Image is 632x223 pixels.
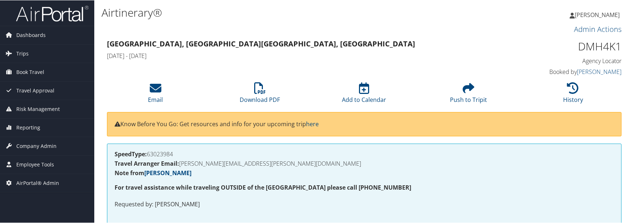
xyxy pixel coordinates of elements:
span: [PERSON_NAME] [575,11,620,18]
strong: For travel assistance while traveling OUTSIDE of the [GEOGRAPHIC_DATA] please call [PHONE_NUMBER] [115,183,411,191]
h4: Booked by [501,67,621,75]
span: Travel Approval [16,81,54,99]
strong: [GEOGRAPHIC_DATA], [GEOGRAPHIC_DATA] [GEOGRAPHIC_DATA], [GEOGRAPHIC_DATA] [107,38,415,48]
a: here [306,120,319,128]
a: [PERSON_NAME] [144,169,191,177]
strong: SpeedType: [115,150,147,158]
span: AirPortal® Admin [16,174,59,192]
a: Add to Calendar [342,86,386,103]
h4: 63023984 [115,151,614,157]
strong: Travel Arranger Email: [115,159,179,167]
h1: Airtinerary® [102,5,452,20]
a: [PERSON_NAME] [577,67,621,75]
p: Know Before You Go: Get resources and info for your upcoming trip [115,119,614,129]
a: [PERSON_NAME] [570,4,627,25]
span: Trips [16,44,29,62]
a: Admin Actions [574,24,621,34]
h4: [DATE] - [DATE] [107,51,490,59]
span: Reporting [16,118,40,136]
span: Dashboards [16,26,46,44]
h1: DMH4K1 [501,38,621,54]
a: Download PDF [240,86,280,103]
h4: [PERSON_NAME][EMAIL_ADDRESS][PERSON_NAME][DOMAIN_NAME] [115,160,614,166]
a: Push to Tripit [450,86,487,103]
span: Employee Tools [16,155,54,173]
a: Email [148,86,163,103]
strong: Note from [115,169,191,177]
img: airportal-logo.png [16,5,88,22]
h4: Agency Locator [501,57,621,65]
p: Requested by: [PERSON_NAME] [115,199,614,209]
span: Company Admin [16,137,57,155]
span: Book Travel [16,63,44,81]
a: History [563,86,583,103]
span: Risk Management [16,100,60,118]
